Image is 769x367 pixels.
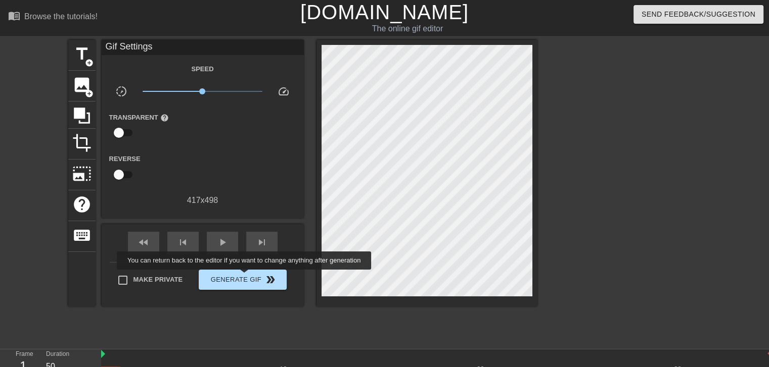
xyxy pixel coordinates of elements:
[133,275,183,285] span: Make Private
[109,113,169,123] label: Transparent
[24,12,98,21] div: Browse the tutorials!
[256,236,268,248] span: skip_next
[102,194,304,206] div: 417 x 498
[642,8,755,21] span: Send Feedback/Suggestion
[102,40,304,55] div: Gif Settings
[261,23,554,35] div: The online gif editor
[138,236,150,248] span: fast_rewind
[199,270,286,290] button: Generate Gif
[264,274,277,286] span: double_arrow
[160,114,169,122] span: help
[72,44,92,64] span: title
[216,236,229,248] span: play_arrow
[191,64,213,74] label: Speed
[177,236,189,248] span: skip_previous
[8,10,98,25] a: Browse the tutorials!
[634,5,763,24] button: Send Feedback/Suggestion
[46,351,69,357] label: Duration
[72,133,92,152] span: crop
[278,85,290,97] span: speed
[85,89,94,98] span: add_circle
[300,1,469,23] a: [DOMAIN_NAME]
[109,154,141,164] label: Reverse
[72,164,92,183] span: photo_size_select_large
[115,85,127,97] span: slow_motion_video
[85,59,94,67] span: add_circle
[72,195,92,214] span: help
[8,10,20,22] span: menu_book
[72,226,92,245] span: keyboard
[72,75,92,94] span: image
[203,274,282,286] span: Generate Gif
